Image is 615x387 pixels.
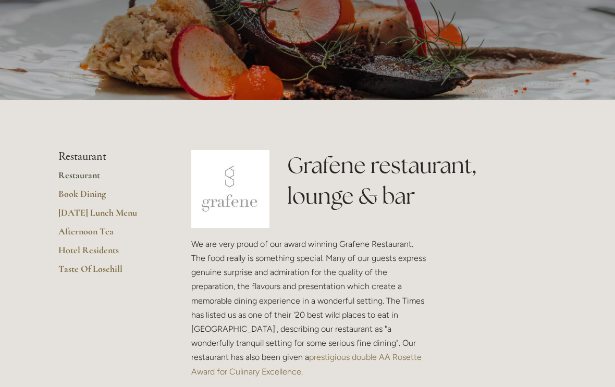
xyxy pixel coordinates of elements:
[58,226,158,244] a: Afternoon Tea
[191,150,269,228] img: grafene.jpg
[287,150,557,211] h1: Grafene restaurant, lounge & bar
[58,244,158,263] a: Hotel Residents
[58,188,158,207] a: Book Dining
[191,237,429,379] p: We are very proud of our award winning Grafene Restaurant. The food really is something special. ...
[58,263,158,282] a: Taste Of Losehill
[58,207,158,226] a: [DATE] Lunch Menu
[58,169,158,188] a: Restaurant
[191,352,424,376] a: prestigious double AA Rosette Award for Culinary Excellence
[58,150,158,164] li: Restaurant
